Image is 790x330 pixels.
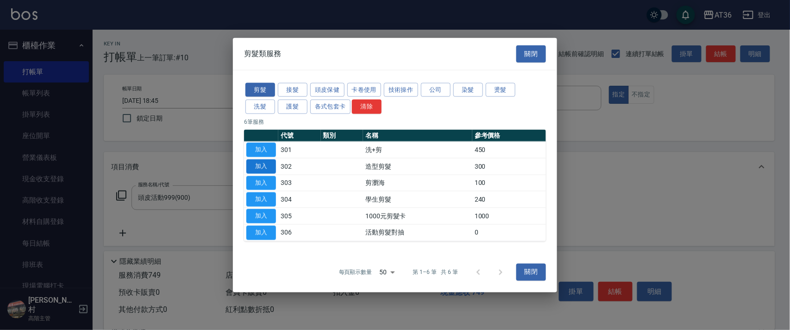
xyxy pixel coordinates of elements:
td: 0 [472,224,546,241]
td: 洗+剪 [363,141,472,158]
td: 305 [278,208,321,224]
button: 清除 [352,100,382,114]
td: 活動剪髮對抽 [363,224,472,241]
button: 卡卷使用 [347,82,382,97]
button: 加入 [246,159,276,173]
th: 代號 [278,130,321,142]
button: 接髮 [278,82,307,97]
button: 洗髮 [245,100,275,114]
td: 240 [472,191,546,208]
td: 303 [278,175,321,191]
button: 燙髮 [486,82,515,97]
th: 參考價格 [472,130,546,142]
td: 301 [278,141,321,158]
td: 302 [278,158,321,175]
td: 450 [472,141,546,158]
button: 加入 [246,176,276,190]
button: 各式包套卡 [310,100,351,114]
td: 304 [278,191,321,208]
span: 剪髮類服務 [244,49,281,58]
button: 護髮 [278,100,307,114]
button: 剪髮 [245,82,275,97]
button: 頭皮保健 [310,82,345,97]
p: 6 筆服務 [244,118,546,126]
button: 加入 [246,143,276,157]
button: 加入 [246,225,276,240]
td: 學生剪髮 [363,191,472,208]
td: 剪瀏海 [363,175,472,191]
td: 1000 [472,208,546,224]
p: 每頁顯示數量 [339,268,372,276]
td: 306 [278,224,321,241]
button: 公司 [421,82,451,97]
button: 關閉 [516,45,546,63]
div: 50 [376,260,398,285]
td: 100 [472,175,546,191]
p: 第 1–6 筆 共 6 筆 [413,268,458,276]
td: 造型剪髮 [363,158,472,175]
button: 加入 [246,209,276,223]
button: 染髮 [453,82,483,97]
button: 關閉 [516,264,546,281]
button: 技術操作 [384,82,418,97]
td: 1000元剪髮卡 [363,208,472,224]
th: 類別 [321,130,364,142]
td: 300 [472,158,546,175]
th: 名稱 [363,130,472,142]
button: 加入 [246,192,276,207]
